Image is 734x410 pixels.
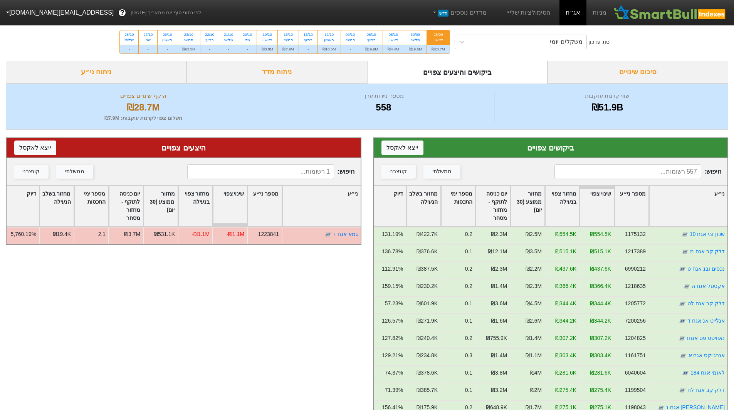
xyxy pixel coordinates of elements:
div: ממשלתי [432,167,452,176]
div: שלישי [124,37,134,43]
div: 558 [275,100,492,114]
img: tase link [681,231,689,238]
div: 1217389 [625,248,646,256]
button: קונצרני [381,165,416,179]
div: 71.39% [385,386,403,394]
div: ₪281.6K [590,369,611,377]
div: Toggle SortBy [40,186,74,226]
div: 30/09 [409,32,422,37]
div: ₪19.9M [360,45,383,54]
span: חיפוש : [187,164,354,179]
div: שלישי [409,37,422,43]
div: 05/10 [388,32,399,37]
div: שני [243,37,252,43]
div: ₪515.1K [590,248,611,256]
div: 127.82% [382,334,403,342]
div: 1161751 [625,351,646,360]
div: 0.1 [465,300,472,308]
div: Toggle SortBy [213,186,247,226]
button: ייצא לאקסל [381,141,423,155]
div: 08/10 [365,32,378,37]
div: ₪554.5K [590,230,611,238]
img: tase link [681,248,689,256]
div: - [158,45,177,54]
button: ממשלתי [423,165,460,179]
div: ₪4.4M [383,45,403,54]
a: דלק קב אגח מ [690,248,725,254]
div: ₪422.7K [417,230,438,238]
div: ₪19.4K [52,230,71,238]
span: ? [120,8,124,18]
div: משקלים יומי [550,37,582,47]
span: חיפוש : [554,164,721,179]
div: רביעי [304,37,313,43]
div: ₪376.6K [417,248,438,256]
div: - [238,45,257,54]
div: רביעי [205,37,214,43]
div: היקף שינויים צפויים [16,92,271,100]
div: 112.91% [382,265,403,273]
button: קונצרני [13,165,49,179]
img: tase link [679,265,686,273]
div: Toggle SortBy [406,186,440,226]
div: חמישי [282,37,294,43]
div: ₪28.7M [16,100,271,114]
div: ₪303.4K [590,351,611,360]
div: 28/09 [432,32,445,37]
div: ₪344.4K [590,300,611,308]
div: 23/10 [182,32,195,37]
div: 136.78% [382,248,403,256]
div: 1223841 [258,230,279,238]
div: ₪2.3M [526,282,542,290]
div: 0.1 [465,386,472,394]
div: 6040604 [625,369,646,377]
div: ₪515.1K [555,248,576,256]
div: 0.2 [465,282,472,290]
a: נאוויטס פט אגחו [687,335,725,341]
div: 129.21% [382,351,403,360]
a: גמא אגח ד [333,231,358,237]
div: ₪554.5K [555,230,576,238]
div: ₪2.6M [526,317,542,325]
div: Toggle SortBy [441,186,475,226]
div: - [120,45,138,54]
div: ראשון [262,37,273,43]
div: ₪2.2M [526,265,542,273]
a: דלק קב אגח לח [687,387,725,393]
div: Toggle SortBy [109,186,143,226]
div: ניתוח מדד [186,61,367,84]
img: SmartBull [613,5,728,20]
div: ₪3.8M [491,369,507,377]
div: Toggle SortBy [282,186,361,226]
div: 19/10 [262,32,273,37]
div: 2.1 [98,230,105,238]
div: 1218635 [625,282,646,290]
div: ₪275.4K [590,386,611,394]
div: ₪601.9K [417,300,438,308]
div: מספר ניירות ערך [275,92,492,100]
div: 16/10 [282,32,294,37]
img: tase link [679,300,686,308]
div: Toggle SortBy [5,186,39,226]
div: - [341,45,360,54]
div: ₪19.6M [404,45,427,54]
div: ₪387.5K [417,265,438,273]
div: קונצרני [22,167,40,176]
div: 21/10 [224,32,233,37]
div: ₪271.9K [417,317,438,325]
div: 09/10 [346,32,355,37]
button: ממשלתי [56,165,93,179]
div: 74.37% [385,369,403,377]
div: חמישי [346,37,355,43]
div: ₪366.4K [590,282,611,290]
div: ₪4M [530,369,542,377]
div: ₪4.5M [526,300,542,308]
a: שכון ובי אגח 10 [690,231,725,237]
div: היצעים צפויים [14,142,353,154]
div: 22/10 [205,32,214,37]
a: הסימולציות שלי [502,5,554,20]
div: Toggle SortBy [580,186,614,226]
div: ₪275.4K [555,386,576,394]
div: ממשלתי [65,167,84,176]
a: אנרג'יקס אגח א [689,352,725,358]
